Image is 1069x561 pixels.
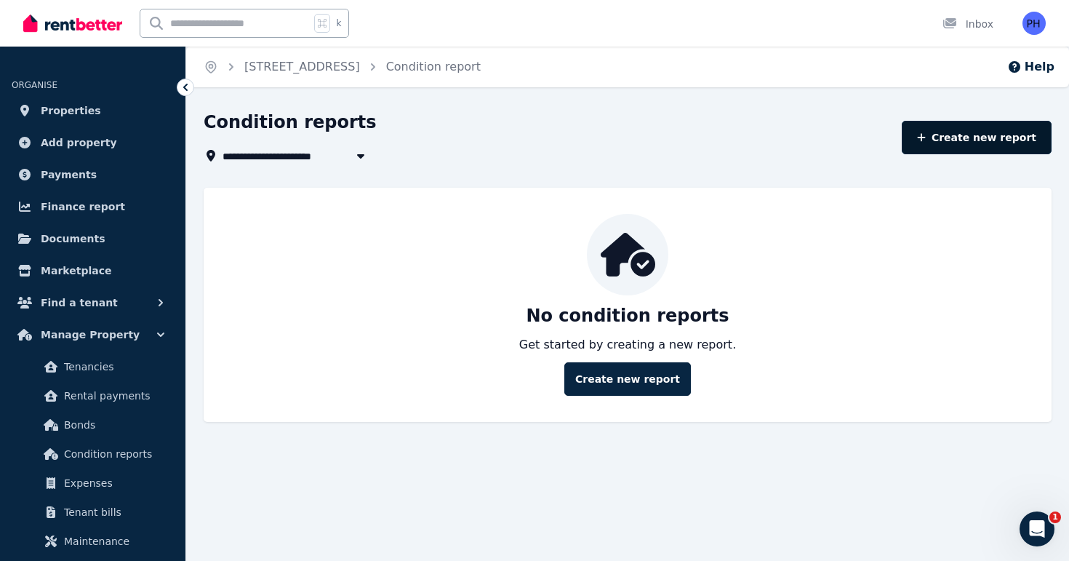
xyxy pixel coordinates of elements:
nav: Breadcrumb [186,47,498,87]
a: Properties [12,96,174,125]
button: Manage Property [12,320,174,349]
span: Expenses [64,474,162,492]
span: Payments [41,166,97,183]
a: Documents [12,224,174,253]
a: Maintenance [17,527,168,556]
a: Rental payments [17,381,168,410]
span: k [336,17,341,29]
a: Tenant bills [17,498,168,527]
span: Bonds [64,416,162,434]
span: Properties [41,102,101,119]
a: Tenancies [17,352,168,381]
div: Inbox [942,17,993,31]
a: Create new report [902,121,1052,154]
p: Get started by creating a new report. [519,336,736,354]
h1: Condition reports [204,111,377,134]
span: Add property [41,134,117,151]
span: Rental payments [64,387,162,405]
a: Condition reports [17,439,168,469]
span: Tenancies [64,358,162,375]
img: Patrick Hutchinson [1022,12,1046,35]
span: Find a tenant [41,294,118,311]
span: Marketplace [41,262,111,279]
a: Payments [12,160,174,189]
span: ORGANISE [12,80,57,90]
p: No condition reports [526,304,729,327]
span: Tenant bills [64,504,162,521]
span: Documents [41,230,105,247]
span: Maintenance [64,533,162,550]
a: Bonds [17,410,168,439]
a: Expenses [17,469,168,498]
button: Find a tenant [12,288,174,317]
a: Create new report [564,362,691,396]
span: Manage Property [41,326,140,343]
a: Condition report [386,60,481,73]
span: Finance report [41,198,125,215]
a: Marketplace [12,256,174,285]
a: Add property [12,128,174,157]
img: RentBetter [23,12,122,34]
a: Finance report [12,192,174,221]
iframe: Intercom live chat [1020,512,1054,546]
span: Condition reports [64,445,162,463]
button: Help [1007,58,1054,76]
a: [STREET_ADDRESS] [244,60,360,73]
span: 1 [1049,512,1061,523]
